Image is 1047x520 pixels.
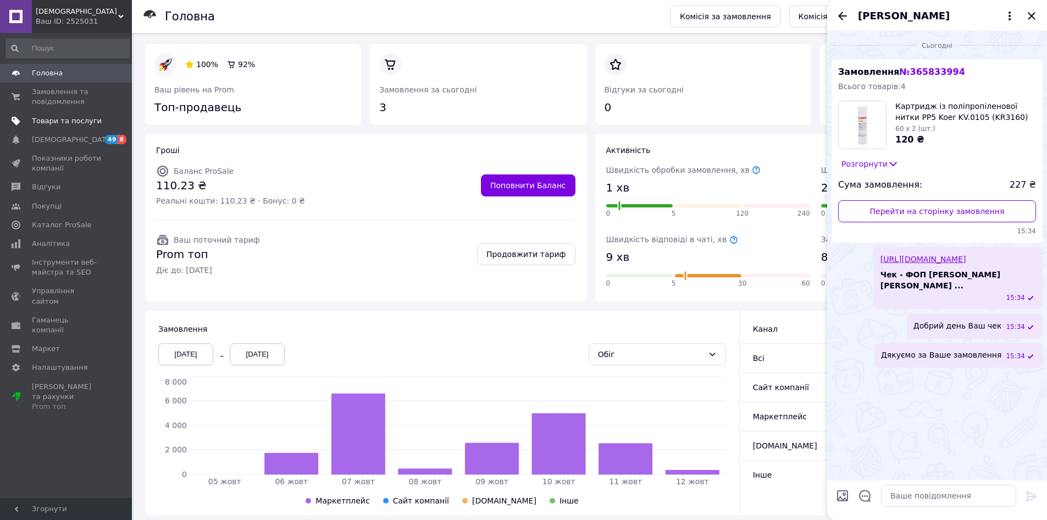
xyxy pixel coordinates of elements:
[880,269,1036,291] span: Чек - ФОП [PERSON_NAME] [PERSON_NAME] ...
[753,383,809,392] span: Сайт компанії
[789,6,909,28] a: Комісія на сайті компанії
[606,146,651,155] span: Активність
[32,363,88,373] span: Налаштування
[606,209,611,218] span: 0
[36,7,118,17] span: БудMall
[32,154,102,173] span: Показники роботи компанії
[753,412,807,421] span: Маркетплейс
[165,377,187,386] tspan: 8 000
[174,236,260,244] span: Ваш поточний тариф
[753,354,765,363] span: Всi
[838,158,902,170] button: Розгорнути
[1006,352,1025,361] span: 15:34 12.10.2025
[32,201,62,211] span: Покупці
[838,200,1036,222] a: Перейти на сторінку замовлення
[821,166,983,174] span: Швидкість відправки замовлень, год
[230,343,285,365] div: [DATE]
[32,344,60,354] span: Маркет
[182,470,187,479] tspan: 0
[836,9,849,23] button: Назад
[606,180,630,196] span: 1 хв
[1006,322,1025,332] span: 15:34 12.10.2025
[736,209,749,218] span: 120
[1025,9,1038,23] button: Закрити
[838,82,906,91] span: Всього товарів: 4
[880,255,966,264] a: [URL][DOMAIN_NAME]
[481,174,575,196] a: Поповнити Баланс
[606,166,761,174] span: Швидкість обробки замовлення, хв
[895,125,935,133] span: 60 x 2 (шт.)
[158,343,213,365] div: [DATE]
[606,279,611,288] span: 0
[676,477,709,486] tspan: 12 жовт
[609,477,642,486] tspan: 11 жовт
[821,235,908,244] span: Замовлень з ЕН, %
[475,477,508,486] tspan: 09 жовт
[32,258,102,277] span: Інструменти веб-майстра та SEO
[165,10,215,23] h1: Головна
[1006,293,1025,303] span: 15:34 12.10.2025
[858,489,872,503] button: Відкрити шаблони відповідей
[838,227,1036,236] span: 15:34 12.10.2025
[156,146,180,155] span: Гроші
[105,135,118,144] span: 49
[472,496,536,505] span: [DOMAIN_NAME]
[393,496,449,505] span: Сайт компанії
[32,220,91,230] span: Каталог ProSale
[165,421,187,430] tspan: 4 000
[895,101,1036,123] span: Картридж із поліпропіленової нитки PP5 Koer KV.0105 (KR3160)
[559,496,579,505] span: Інше
[838,67,965,77] span: Замовлення
[32,402,102,412] div: Prom топ
[1010,179,1036,191] span: 227 ₴
[32,182,60,192] span: Відгуки
[899,67,965,77] span: № 365833994
[5,39,130,58] input: Пошук
[917,41,957,51] span: Сьогодні
[858,9,1016,23] button: [PERSON_NAME]
[672,209,676,218] span: 5
[838,179,922,191] span: Сума замовлення:
[158,325,207,333] span: Замовлення
[881,349,1002,361] span: Дякуємо за Ваше замовлення
[165,445,187,454] tspan: 2 000
[32,87,102,107] span: Замовлення та повідомлення
[858,9,950,23] span: [PERSON_NAME]
[196,60,218,69] span: 100%
[913,320,1002,332] span: Добрий день Ваш чек
[606,249,630,265] span: 9 хв
[606,235,738,244] span: Швидкість відповіді в чаті, хв
[32,135,113,145] span: [DEMOGRAPHIC_DATA]
[821,180,869,196] span: 23.1 год
[275,477,308,486] tspan: 06 жовт
[821,209,826,218] span: 0
[32,382,102,412] span: [PERSON_NAME] та рахунки
[671,6,780,28] a: Комісія за замовлення
[238,60,255,69] span: 92%
[598,348,703,360] div: Обіг
[801,279,810,288] span: 60
[821,249,845,265] span: 87%
[342,477,375,486] tspan: 07 жовт
[821,279,826,288] span: 0
[165,396,187,405] tspan: 6 000
[832,40,1043,51] div: 12.10.2025
[753,441,817,450] span: [DOMAIN_NAME]
[118,135,126,144] span: 8
[156,247,260,262] span: Prom топ
[208,477,241,486] tspan: 05 жовт
[409,477,442,486] tspan: 08 жовт
[315,496,369,505] span: Маркетплейс
[156,265,260,276] span: Діє до: [DATE]
[797,209,810,218] span: 240
[36,17,132,26] div: Ваш ID: 2525031
[32,315,102,335] span: Гаманець компанії
[32,116,102,126] span: Товари та послуги
[753,470,772,479] span: Інше
[672,279,676,288] span: 5
[738,279,746,288] span: 30
[32,286,102,306] span: Управління сайтом
[32,68,63,78] span: Головна
[839,101,886,149] img: 6847069243_w100_h100_kartridzh-iz-polipropilenovoj.jpg
[174,167,234,176] span: Баланс ProSale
